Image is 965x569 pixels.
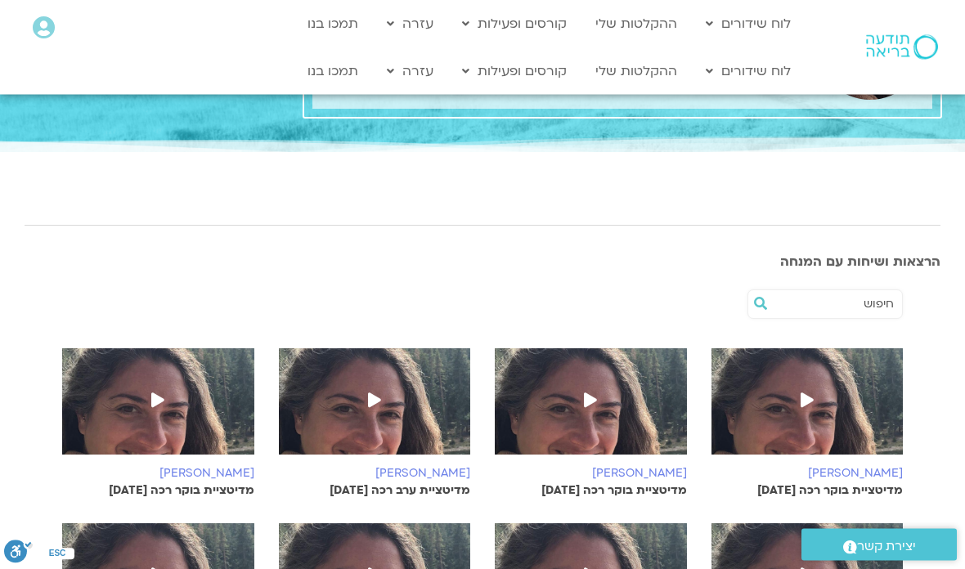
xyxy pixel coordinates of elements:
h6: [PERSON_NAME] [279,468,471,481]
h6: [PERSON_NAME] [711,468,904,481]
a: עזרה [379,8,442,39]
a: [PERSON_NAME] מדיטציית בוקר רכה [DATE] [62,349,254,498]
a: קורסים ופעילות [454,56,575,87]
span: יצירת קשר [857,535,916,558]
h3: הרצאות ושיחות עם המנחה [25,255,940,270]
img: תודעה בריאה [866,35,938,60]
a: עזרה [379,56,442,87]
a: [PERSON_NAME] מדיטציית ערב רכה [DATE] [279,349,471,498]
a: תמכו בנו [299,56,366,87]
a: [PERSON_NAME] מדיטציית בוקר רכה [DATE] [495,349,687,498]
p: מדיטציית בוקר רכה [DATE] [62,485,254,498]
a: יצירת קשר [801,529,957,561]
a: קורסים ופעילות [454,8,575,39]
a: [PERSON_NAME] מדיטציית בוקר רכה [DATE] [711,349,904,498]
p: מדיטציית בוקר רכה [DATE] [711,485,904,498]
a: תמכו בנו [299,8,366,39]
h6: [PERSON_NAME] [495,468,687,481]
a: ההקלטות שלי [587,8,685,39]
img: kerengal.png [62,349,254,472]
input: חיפוש [773,291,894,319]
img: kerengal.png [711,349,904,472]
img: kerengal.png [495,349,687,472]
h6: [PERSON_NAME] [62,468,254,481]
a: לוח שידורים [698,56,799,87]
p: מדיטציית ערב רכה [DATE] [279,485,471,498]
p: מדיטציית בוקר רכה [DATE] [495,485,687,498]
img: kerengal.png [279,349,471,472]
a: ההקלטות שלי [587,56,685,87]
a: לוח שידורים [698,8,799,39]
